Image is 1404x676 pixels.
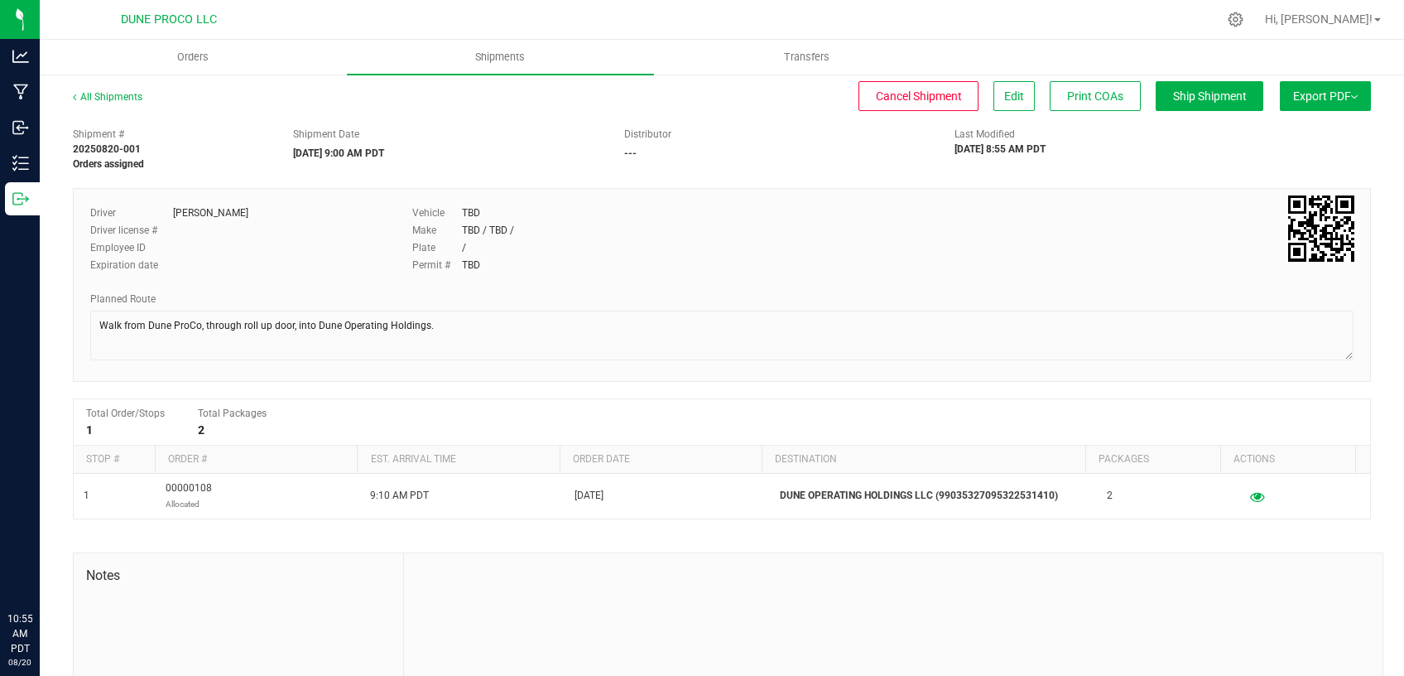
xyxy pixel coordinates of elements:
[1156,81,1263,111] button: Ship Shipment
[198,423,204,437] strong: 2
[370,488,429,504] span: 9:10 AM PDT
[90,240,173,255] label: Employee ID
[1004,89,1024,103] span: Edit
[1280,81,1371,111] button: Export PDF
[1085,446,1220,474] th: Packages
[624,147,637,159] strong: ---
[74,446,155,474] th: Stop #
[1050,81,1141,111] button: Print COAs
[412,258,462,273] label: Permit #
[12,191,29,207] inline-svg: Outbound
[1067,89,1123,103] span: Print COAs
[12,119,29,136] inline-svg: Inbound
[347,40,654,75] a: Shipments
[173,205,248,220] div: [PERSON_NAME]
[90,258,173,273] label: Expiration date
[12,84,29,100] inline-svg: Manufacturing
[73,91,142,103] a: All Shipments
[198,408,267,419] span: Total Packages
[1173,89,1247,103] span: Ship Shipment
[84,488,89,504] span: 1
[453,50,547,65] span: Shipments
[86,408,165,419] span: Total Order/Stops
[73,127,268,142] span: Shipment #
[166,480,212,512] span: 00000108
[954,127,1015,142] label: Last Modified
[12,155,29,171] inline-svg: Inventory
[1265,12,1373,26] span: Hi, [PERSON_NAME]!
[462,240,466,255] div: /
[121,12,217,27] span: DUNE PROCO LLC
[293,127,359,142] label: Shipment Date
[166,496,212,512] p: Allocated
[876,89,962,103] span: Cancel Shipment
[86,423,93,437] strong: 1
[155,50,231,65] span: Orders
[462,258,480,273] div: TBD
[1288,196,1354,262] qrcode: 20250820-001
[1288,196,1354,262] img: Scan me!
[654,40,961,75] a: Transfers
[1220,446,1355,474] th: Actions
[155,446,357,474] th: Order #
[7,656,32,669] p: 08/20
[462,205,480,220] div: TBD
[7,611,32,656] p: 10:55 AM PDT
[1107,488,1113,504] span: 2
[90,205,173,220] label: Driver
[1225,12,1246,27] div: Manage settings
[357,446,559,474] th: Est. arrival time
[624,127,671,142] label: Distributor
[954,143,1046,155] strong: [DATE] 8:55 AM PDT
[90,223,173,238] label: Driver license #
[40,40,347,75] a: Orders
[762,446,1085,474] th: Destination
[575,488,603,504] span: [DATE]
[73,158,144,170] strong: Orders assigned
[412,240,462,255] label: Plate
[993,81,1035,111] button: Edit
[86,566,391,586] span: Notes
[412,205,462,220] label: Vehicle
[17,543,66,593] iframe: Resource center
[762,50,852,65] span: Transfers
[462,223,514,238] div: TBD / TBD /
[12,48,29,65] inline-svg: Analytics
[412,223,462,238] label: Make
[73,143,141,155] strong: 20250820-001
[293,147,384,159] strong: [DATE] 9:00 AM PDT
[90,293,156,305] span: Planned Route
[560,446,762,474] th: Order date
[858,81,978,111] button: Cancel Shipment
[780,488,1088,504] p: DUNE OPERATING HOLDINGS LLC (99035327095322531410)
